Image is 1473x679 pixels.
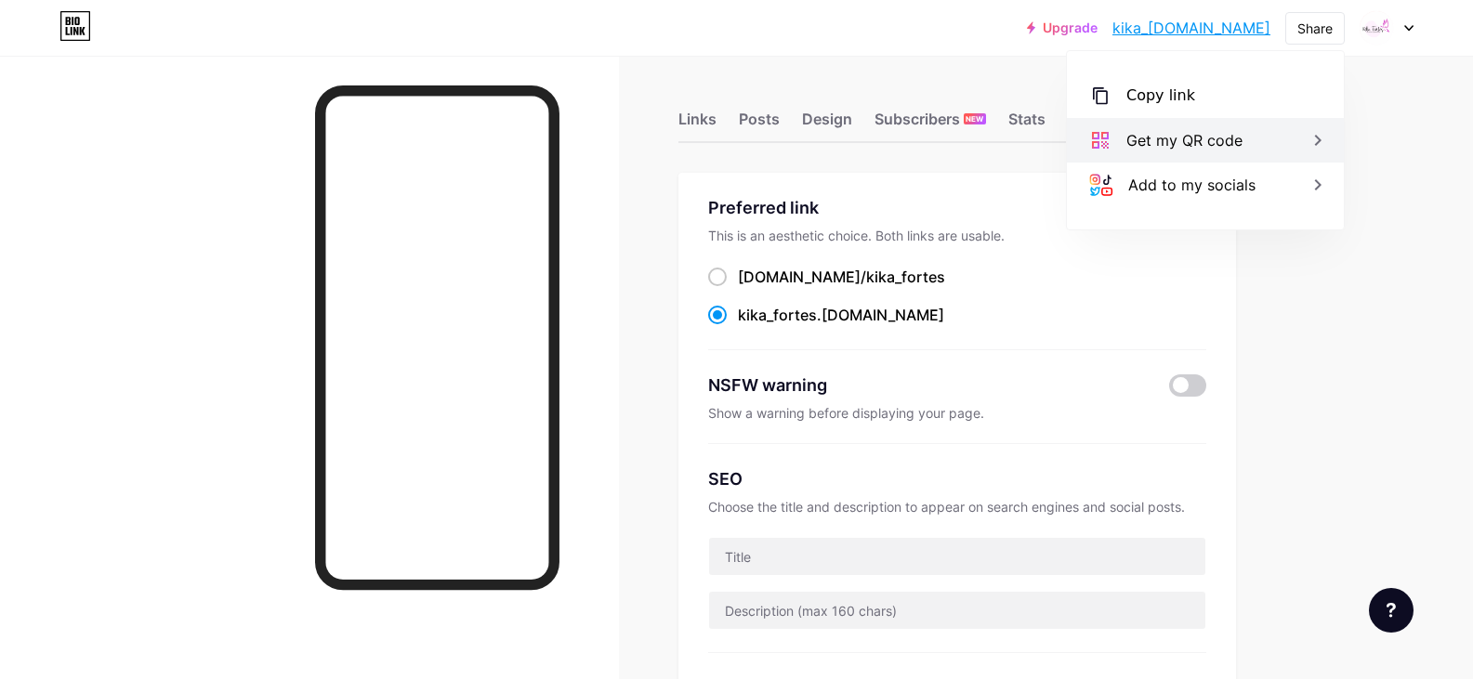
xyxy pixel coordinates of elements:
span: kika_fortes [738,306,817,324]
div: Add to my socials [1128,174,1256,196]
div: NSFW warning [708,372,1142,398]
div: Subscribers [875,108,986,141]
input: Description (max 160 chars) [709,592,1205,629]
div: Show a warning before displaying your page. [708,405,1206,421]
div: Stats [1008,108,1046,141]
a: kika_[DOMAIN_NAME] [1112,17,1270,39]
div: [DOMAIN_NAME]/ [738,266,945,288]
div: Get my QR code [1126,129,1243,151]
div: Links [678,108,717,141]
span: kika_fortes [866,268,945,286]
div: Choose the title and description to appear on search engines and social posts. [708,499,1206,515]
div: Design [802,108,852,141]
div: Copy link [1126,85,1195,107]
div: .[DOMAIN_NAME] [738,304,944,326]
div: Posts [739,108,780,141]
input: Title [709,538,1205,575]
div: Share [1297,19,1333,38]
div: This is an aesthetic choice. Both links are usable. [708,228,1206,243]
div: SEO [708,466,1206,491]
div: Preferred link [708,195,1206,220]
span: NEW [966,113,983,124]
a: Upgrade [1027,20,1098,35]
img: kika_fortes [1359,10,1394,46]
